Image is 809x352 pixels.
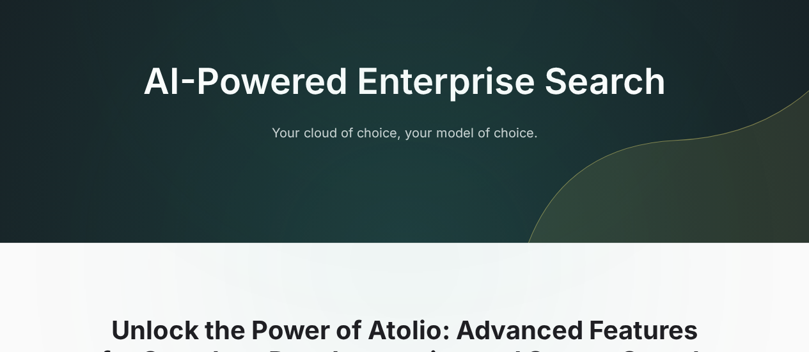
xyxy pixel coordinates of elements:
[745,291,809,352] div: 聊天小工具
[159,123,650,142] p: Your cloud of choice, your model of choice.
[745,291,809,352] iframe: Chat Widget
[143,60,666,103] h1: AI-Powered Enterprise Search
